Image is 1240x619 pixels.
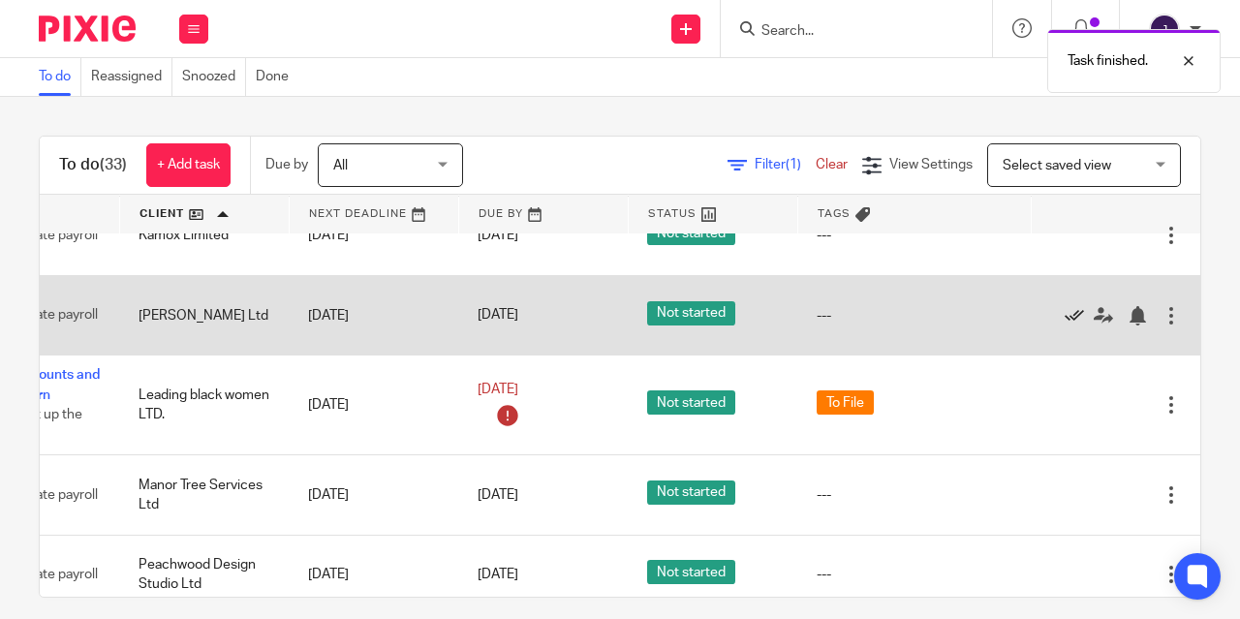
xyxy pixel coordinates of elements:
[647,480,735,505] span: Not started
[817,565,1011,584] div: ---
[256,58,298,96] a: Done
[119,275,289,355] td: [PERSON_NAME] Ltd
[59,155,127,175] h1: To do
[478,309,518,323] span: [DATE]
[817,485,1011,505] div: ---
[817,226,1011,245] div: ---
[1065,306,1094,325] a: Mark as done
[100,157,127,172] span: (33)
[1068,51,1148,71] p: Task finished.
[182,58,246,96] a: Snoozed
[755,158,816,171] span: Filter
[817,306,1011,325] div: ---
[889,158,973,171] span: View Settings
[1003,159,1111,172] span: Select saved view
[818,208,851,219] span: Tags
[647,390,735,415] span: Not started
[289,356,458,455] td: [DATE]
[647,560,735,584] span: Not started
[786,158,801,171] span: (1)
[289,275,458,355] td: [DATE]
[478,383,518,396] span: [DATE]
[647,301,735,325] span: Not started
[289,196,458,275] td: [DATE]
[289,455,458,535] td: [DATE]
[39,15,136,42] img: Pixie
[119,455,289,535] td: Manor Tree Services Ltd
[91,58,172,96] a: Reassigned
[39,58,81,96] a: To do
[478,229,518,242] span: [DATE]
[816,158,848,171] a: Clear
[333,159,348,172] span: All
[119,535,289,614] td: Peachwood Design Studio Ltd
[119,356,289,455] td: Leading black women LTD.
[478,568,518,581] span: [DATE]
[1149,14,1180,45] img: svg%3E
[265,155,308,174] p: Due by
[146,143,231,187] a: + Add task
[119,196,289,275] td: Kamox Limited
[478,488,518,502] span: [DATE]
[289,535,458,614] td: [DATE]
[817,390,874,415] span: To File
